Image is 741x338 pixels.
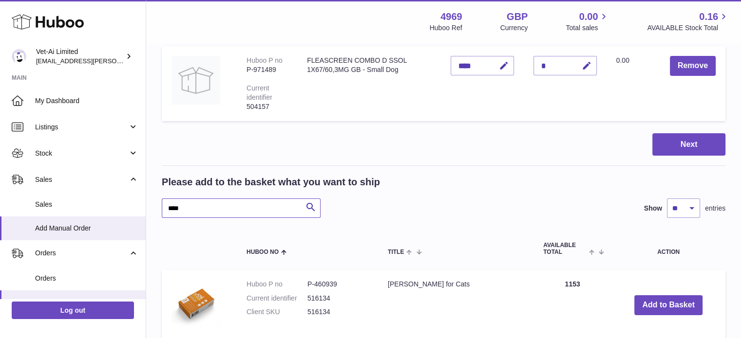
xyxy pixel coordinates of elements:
[247,56,283,64] div: Huboo P no
[247,249,279,255] span: Huboo no
[307,307,368,317] dd: 516134
[247,102,287,111] div: 504157
[440,10,462,23] strong: 4969
[507,10,528,23] strong: GBP
[705,204,725,213] span: entries
[566,23,609,33] span: Total sales
[611,232,725,265] th: Action
[430,23,462,33] div: Huboo Ref
[644,204,662,213] label: Show
[35,298,138,307] span: Add Manual Order
[566,10,609,33] a: 0.00 Total sales
[171,56,220,105] img: FLEASCREEN COMBO D SSOL 1X67/60,3MG GB - Small Dog
[307,294,368,303] dd: 516134
[647,10,729,33] a: 0.16 AVAILABLE Stock Total
[35,149,128,158] span: Stock
[35,175,128,184] span: Sales
[652,133,725,156] button: Next
[35,123,128,132] span: Listings
[500,23,528,33] div: Currency
[35,274,138,283] span: Orders
[247,65,287,74] div: P-971489
[35,96,138,106] span: My Dashboard
[35,200,138,209] span: Sales
[35,249,128,258] span: Orders
[670,56,716,76] button: Remove
[247,307,307,317] dt: Client SKU
[171,280,220,328] img: Joii Wormer for Cats
[162,176,380,189] h2: Please add to the basket what you want to ship
[36,57,195,65] span: [EMAIL_ADDRESS][PERSON_NAME][DOMAIN_NAME]
[12,49,26,64] img: abbey.fraser-roe@vet-ai.com
[36,47,124,66] div: Vet-Ai Limited
[388,249,404,255] span: Title
[579,10,598,23] span: 0.00
[647,23,729,33] span: AVAILABLE Stock Total
[247,280,307,289] dt: Huboo P no
[297,46,440,121] td: FLEASCREEN COMBO D SSOL 1X67/60,3MG GB - Small Dog
[247,84,272,101] div: Current identifier
[634,295,703,315] button: Add to Basket
[616,56,629,64] span: 0.00
[12,302,134,319] a: Log out
[699,10,718,23] span: 0.16
[35,224,138,233] span: Add Manual Order
[543,242,587,255] span: AVAILABLE Total
[307,280,368,289] dd: P-460939
[247,294,307,303] dt: Current identifier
